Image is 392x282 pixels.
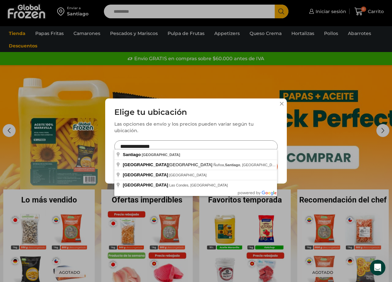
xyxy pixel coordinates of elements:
span: Santiago [123,152,141,157]
span: [GEOGRAPHIC_DATA] [142,153,180,157]
iframe: Intercom live chat [370,260,385,275]
span: Ñuñoa, , [GEOGRAPHIC_DATA] [213,163,280,167]
h3: Elige tu ubicación [114,108,278,117]
span: Las Condes, [GEOGRAPHIC_DATA] [169,183,228,187]
span: [GEOGRAPHIC_DATA] [123,172,168,177]
div: Las opciones de envío y los precios pueden variar según tu ubicación. [114,121,278,134]
span: [GEOGRAPHIC_DATA] [123,162,213,167]
span: [GEOGRAPHIC_DATA] [169,173,207,177]
span: [GEOGRAPHIC_DATA] [123,183,168,187]
span: [GEOGRAPHIC_DATA] [123,162,168,167]
span: Santiago [225,163,240,167]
